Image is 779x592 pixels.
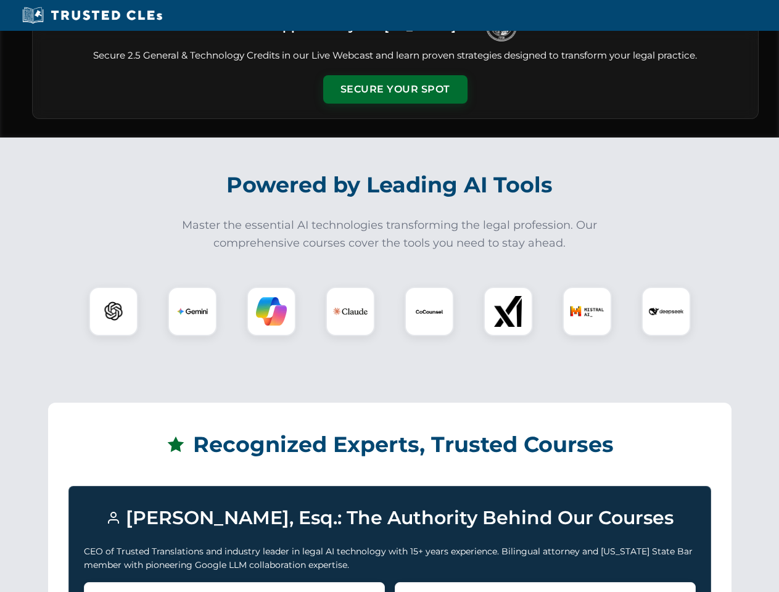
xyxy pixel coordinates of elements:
[493,296,524,327] img: xAI Logo
[47,49,743,63] p: Secure 2.5 General & Technology Credits in our Live Webcast and learn proven strategies designed ...
[168,287,217,336] div: Gemini
[247,287,296,336] div: Copilot
[326,287,375,336] div: Claude
[68,423,711,466] h2: Recognized Experts, Trusted Courses
[323,75,468,104] button: Secure Your Spot
[641,287,691,336] div: DeepSeek
[174,216,606,252] p: Master the essential AI technologies transforming the legal profession. Our comprehensive courses...
[570,294,604,329] img: Mistral AI Logo
[414,296,445,327] img: CoCounsel Logo
[48,163,732,207] h2: Powered by Leading AI Tools
[84,545,696,572] p: CEO of Trusted Translations and industry leader in legal AI technology with 15+ years experience....
[649,294,683,329] img: DeepSeek Logo
[89,287,138,336] div: ChatGPT
[563,287,612,336] div: Mistral AI
[484,287,533,336] div: xAI
[333,294,368,329] img: Claude Logo
[405,287,454,336] div: CoCounsel
[96,294,131,329] img: ChatGPT Logo
[256,296,287,327] img: Copilot Logo
[84,501,696,535] h3: [PERSON_NAME], Esq.: The Authority Behind Our Courses
[19,6,166,25] img: Trusted CLEs
[177,296,208,327] img: Gemini Logo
